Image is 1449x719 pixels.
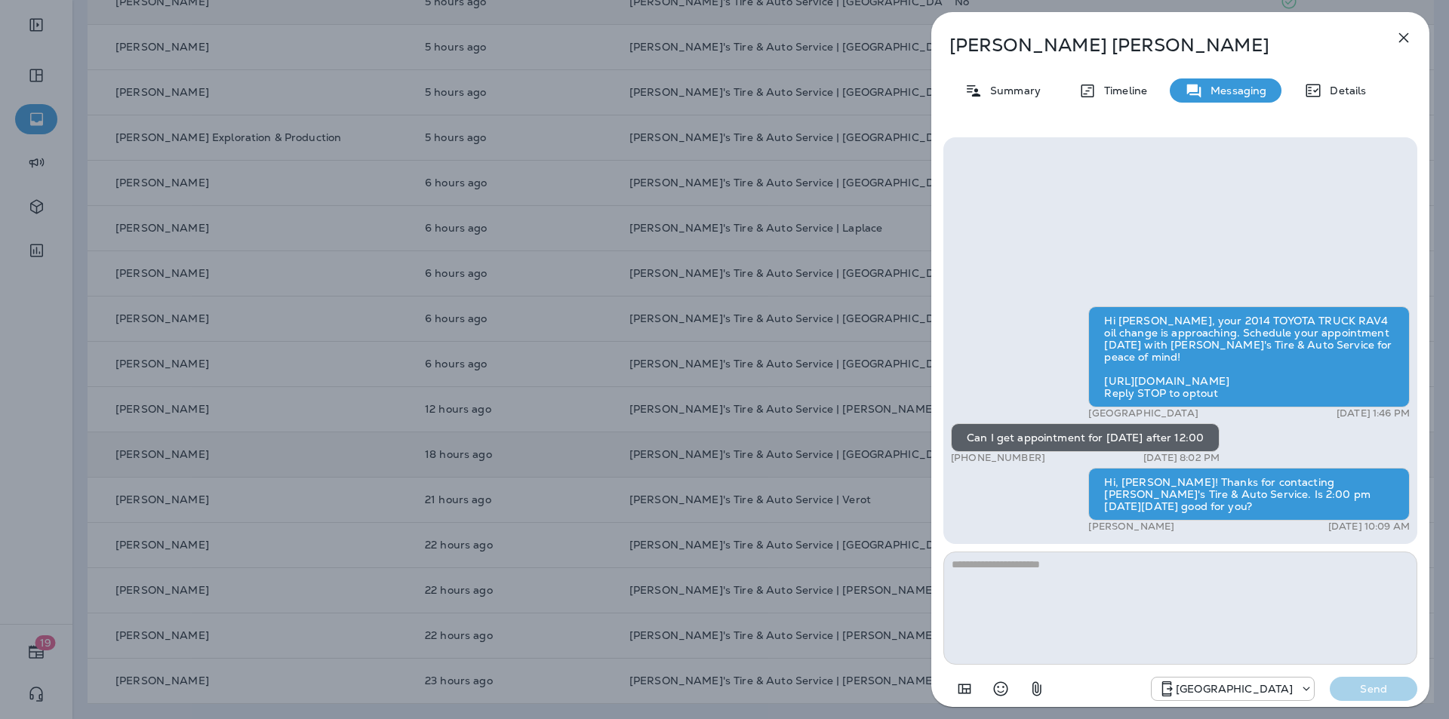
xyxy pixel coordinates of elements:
p: [DATE] 8:02 PM [1143,452,1220,464]
p: Summary [983,84,1041,97]
p: [PERSON_NAME] [PERSON_NAME] [949,35,1361,56]
p: [DATE] 10:09 AM [1328,521,1410,533]
p: Timeline [1097,84,1147,97]
p: [DATE] 1:46 PM [1337,407,1410,419]
p: [PHONE_NUMBER] [951,452,1045,464]
div: +1 (985) 384-4801 [1152,680,1314,698]
p: Messaging [1203,84,1266,97]
div: Hi [PERSON_NAME], your 2014 TOYOTA TRUCK RAV4 oil change is approaching. Schedule your appointmen... [1088,306,1410,407]
button: Add in a premade template [949,674,980,704]
p: [GEOGRAPHIC_DATA] [1176,683,1293,695]
p: [GEOGRAPHIC_DATA] [1088,407,1198,419]
div: Hi, [PERSON_NAME]! Thanks for contacting [PERSON_NAME]'s Tire & Auto Service. Is 2:00 pm [DATE][D... [1088,468,1410,521]
p: [PERSON_NAME] [1088,521,1174,533]
p: Details [1322,84,1366,97]
div: Can I get appointment for [DATE] after 12:00 [951,423,1220,452]
button: Select an emoji [986,674,1016,704]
